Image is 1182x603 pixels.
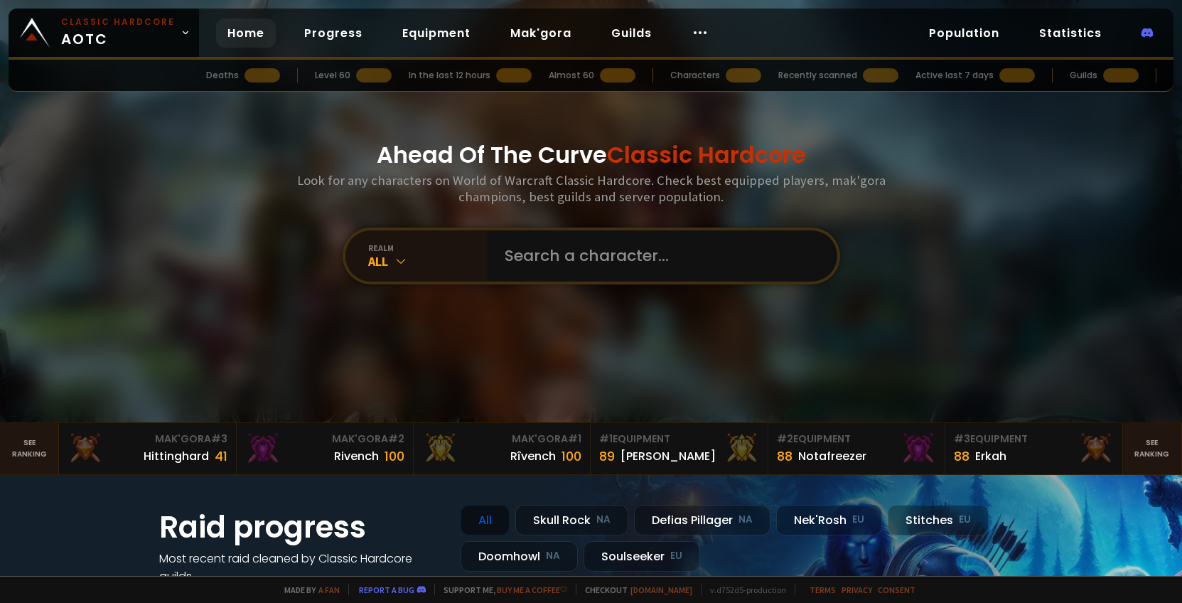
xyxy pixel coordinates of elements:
[562,447,581,466] div: 100
[291,172,891,205] h3: Look for any characters on World of Warcraft Classic Hardcore. Check best equipped players, mak'g...
[798,447,866,465] div: Notafreezer
[276,585,340,595] span: Made by
[215,447,227,466] div: 41
[461,505,510,535] div: All
[206,69,239,82] div: Deaths
[918,18,1011,48] a: Population
[945,423,1122,474] a: #3Equipment88Erkah
[607,139,806,171] span: Classic Hardcore
[385,447,404,466] div: 100
[61,16,175,28] small: Classic Hardcore
[954,432,970,446] span: # 3
[777,432,936,447] div: Equipment
[842,585,872,595] a: Privacy
[515,505,628,535] div: Skull Rock
[599,432,758,447] div: Equipment
[810,585,836,595] a: Terms
[368,253,488,270] div: All
[584,541,700,572] div: Soulseeker
[768,423,945,474] a: #2Equipment88Notafreezer
[496,230,820,282] input: Search a character...
[591,423,768,474] a: #1Equipment89[PERSON_NAME]
[670,549,682,563] small: EU
[510,447,556,465] div: Rîvench
[915,69,994,82] div: Active last 7 days
[61,16,175,50] span: AOTC
[954,432,1113,447] div: Equipment
[59,423,236,474] a: Mak'Gora#3Hittinghard41
[1123,423,1182,474] a: Seeranking
[888,505,989,535] div: Stitches
[422,432,581,447] div: Mak'Gora
[776,505,882,535] div: Nek'Rosh
[634,505,770,535] div: Defias Pillager
[368,242,488,253] div: realm
[216,18,276,48] a: Home
[293,18,374,48] a: Progress
[599,447,615,466] div: 89
[599,432,613,446] span: # 1
[315,69,350,82] div: Level 60
[497,585,567,595] a: Buy me a coffee
[237,423,414,474] a: Mak'Gora#2Rivench100
[159,505,444,550] h1: Raid progress
[878,585,915,595] a: Consent
[434,585,567,595] span: Support me,
[211,432,227,446] span: # 3
[975,447,1006,465] div: Erkah
[549,69,594,82] div: Almost 60
[144,447,209,465] div: Hittinghard
[701,585,786,595] span: v. d752d5 - production
[546,549,560,563] small: NA
[391,18,482,48] a: Equipment
[620,447,716,465] div: [PERSON_NAME]
[954,447,969,466] div: 88
[1070,69,1097,82] div: Guilds
[377,138,806,172] h1: Ahead Of The Curve
[9,9,199,57] a: Classic HardcoreAOTC
[245,432,404,447] div: Mak'Gora
[778,69,857,82] div: Recently scanned
[596,513,611,527] small: NA
[576,585,692,595] span: Checkout
[600,18,663,48] a: Guilds
[359,585,414,595] a: Report a bug
[852,513,864,527] small: EU
[318,585,340,595] a: a fan
[959,513,971,527] small: EU
[777,447,793,466] div: 88
[388,432,404,446] span: # 2
[414,423,591,474] a: Mak'Gora#1Rîvench100
[1028,18,1113,48] a: Statistics
[568,432,581,446] span: # 1
[777,432,793,446] span: # 2
[630,585,692,595] a: [DOMAIN_NAME]
[409,69,490,82] div: In the last 12 hours
[499,18,583,48] a: Mak'gora
[68,432,227,447] div: Mak'Gora
[159,550,444,585] h4: Most recent raid cleaned by Classic Hardcore guilds
[670,69,720,82] div: Characters
[738,513,753,527] small: NA
[461,541,578,572] div: Doomhowl
[334,447,379,465] div: Rivench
